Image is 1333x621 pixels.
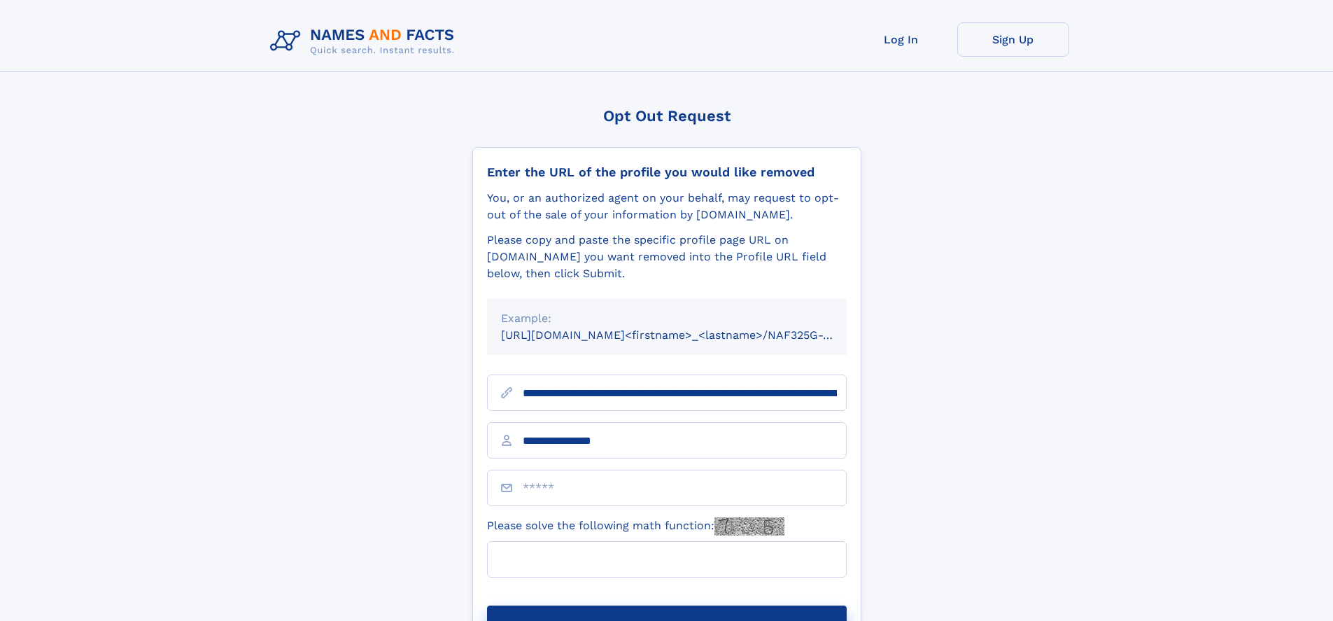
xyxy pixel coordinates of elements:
a: Log In [845,22,957,57]
div: Opt Out Request [472,107,861,125]
div: Enter the URL of the profile you would like removed [487,165,847,180]
div: Example: [501,310,833,327]
small: [URL][DOMAIN_NAME]<firstname>_<lastname>/NAF325G-xxxxxxxx [501,328,873,342]
img: Logo Names and Facts [265,22,466,60]
a: Sign Up [957,22,1069,57]
div: You, or an authorized agent on your behalf, may request to opt-out of the sale of your informatio... [487,190,847,223]
div: Please copy and paste the specific profile page URL on [DOMAIN_NAME] you want removed into the Pr... [487,232,847,282]
label: Please solve the following math function: [487,517,784,536]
